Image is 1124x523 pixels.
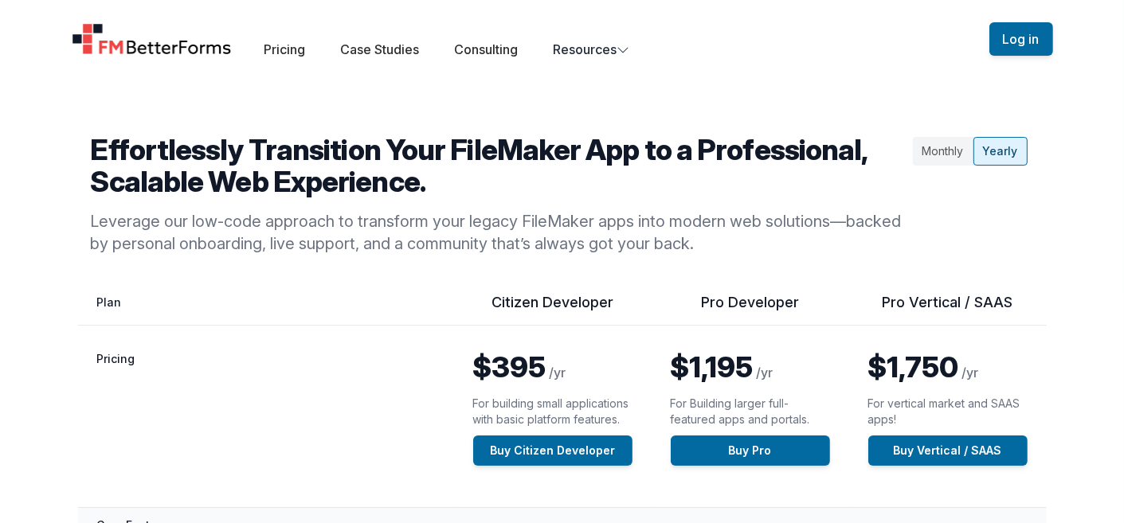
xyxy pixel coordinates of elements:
[973,137,1028,166] div: Yearly
[652,293,849,326] th: Pro Developer
[264,41,305,57] a: Pricing
[473,396,632,427] p: For building small applications with basic platform features.
[868,435,1028,466] a: Buy Vertical / SAAS
[97,295,122,309] span: Plan
[473,349,546,384] span: $395
[849,293,1047,326] th: Pro Vertical / SAAS
[989,22,1053,56] button: Log in
[868,349,959,384] span: $1,750
[454,41,518,57] a: Consulting
[91,210,907,255] p: Leverage our low-code approach to transform your legacy FileMaker apps into modern web solutions—...
[72,23,233,55] a: Home
[78,326,454,508] th: Pricing
[671,435,830,466] a: Buy Pro
[553,40,629,59] button: Resources
[671,396,830,427] p: For Building larger full-featured apps and portals.
[913,137,973,166] div: Monthly
[550,365,566,381] span: /yr
[91,134,907,197] h2: Effortlessly Transition Your FileMaker App to a Professional, Scalable Web Experience.
[454,293,652,326] th: Citizen Developer
[757,365,773,381] span: /yr
[962,365,979,381] span: /yr
[340,41,419,57] a: Case Studies
[671,349,754,384] span: $1,195
[53,19,1072,59] nav: Global
[868,396,1028,427] p: For vertical market and SAAS apps!
[473,435,632,466] a: Buy Citizen Developer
